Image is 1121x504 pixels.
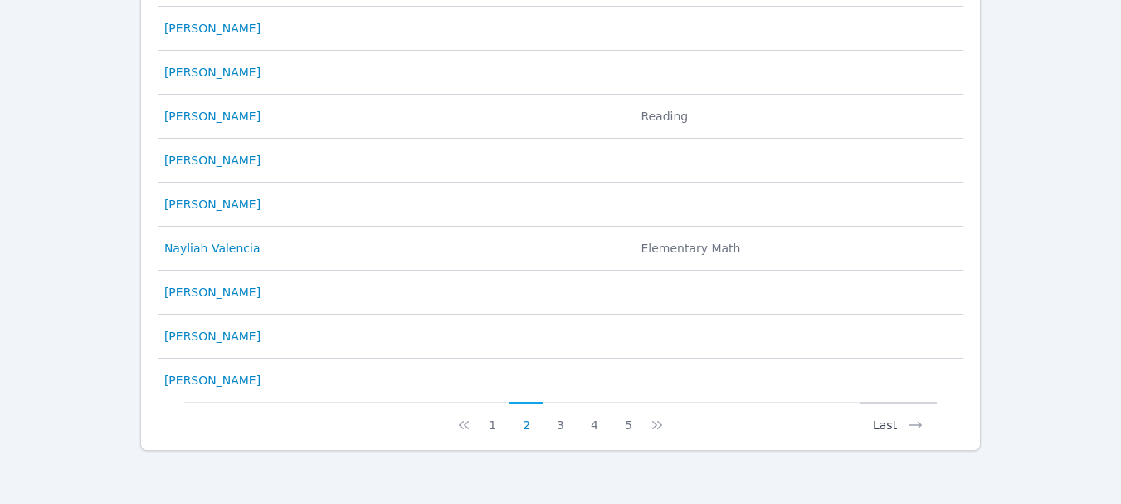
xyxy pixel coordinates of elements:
[158,51,963,95] tr: [PERSON_NAME]
[164,284,261,301] a: [PERSON_NAME]
[578,402,612,433] button: 4
[612,402,646,433] button: 5
[641,240,953,257] li: Elementary Math
[164,196,261,213] a: [PERSON_NAME]
[164,372,261,389] a: [PERSON_NAME]
[641,108,953,125] li: Reading
[158,95,963,139] tr: [PERSON_NAME] Reading
[509,402,543,433] button: 2
[158,227,963,271] tr: Nayliah Valencia Elementary Math
[158,183,963,227] tr: [PERSON_NAME]
[158,139,963,183] tr: [PERSON_NAME]
[475,402,509,433] button: 1
[164,240,261,257] a: Nayliah Valencia
[158,7,963,51] tr: [PERSON_NAME]
[860,402,937,433] button: Last
[543,402,578,433] button: 3
[164,152,261,169] a: [PERSON_NAME]
[164,20,261,37] a: [PERSON_NAME]
[158,271,963,315] tr: [PERSON_NAME]
[158,315,963,359] tr: [PERSON_NAME]
[164,108,261,125] a: [PERSON_NAME]
[158,359,963,402] tr: [PERSON_NAME]
[164,328,261,345] a: [PERSON_NAME]
[164,64,261,81] a: [PERSON_NAME]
